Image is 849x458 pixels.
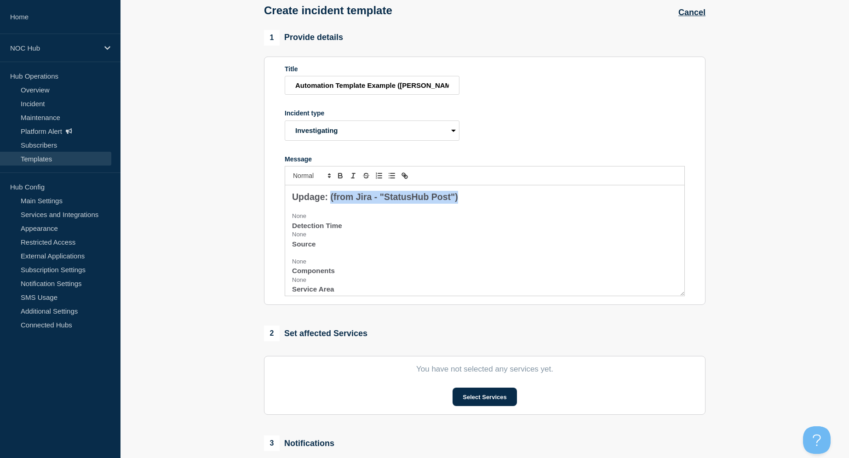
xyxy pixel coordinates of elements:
span: Detection Time [292,222,342,229]
span: Font size [289,170,334,181]
iframe: Help Scout Beacon - Open [803,426,831,454]
span: None [292,231,306,238]
button: Toggle bold text [334,170,347,181]
button: Toggle italic text [347,170,360,181]
div: Title [285,65,459,73]
p: NOC Hub [10,44,98,52]
span: Components [292,267,335,275]
span: 3 [264,435,280,451]
span: 1 [264,30,280,46]
div: Incident type [285,109,459,117]
select: Incident type [285,120,459,141]
button: Toggle link [398,170,411,181]
button: Select Services [453,388,516,406]
p: You have not selected any services yet. [285,365,685,374]
span: None [292,276,306,283]
span: None [292,212,306,219]
span: 2 [264,326,280,341]
div: Message [285,155,685,163]
span: Source [292,240,316,248]
button: Toggle bulleted list [385,170,398,181]
input: Title [285,76,459,95]
div: Provide details [264,30,343,46]
span: Updage: (from Jira - "StatusHub Post") [292,192,458,202]
span: None [292,295,306,302]
h1: Create incident template [264,4,392,17]
span: None [292,258,306,265]
div: Set affected Services [264,326,367,341]
div: Message [285,185,684,296]
button: Toggle strikethrough text [360,170,373,181]
div: Notifications [264,435,334,451]
button: Cancel [678,8,706,17]
span: Service Area [292,285,334,293]
button: Toggle ordered list [373,170,385,181]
